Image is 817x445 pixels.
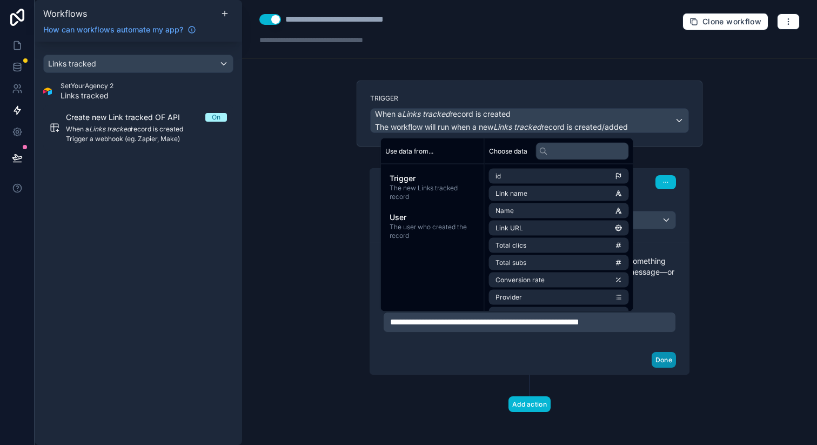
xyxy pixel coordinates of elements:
[370,108,689,133] button: When aLinks trackedrecord is createdThe workflow will run when a newLinks trackedrecord is create...
[61,90,113,101] span: Links tracked
[35,42,242,445] div: scrollable content
[66,112,193,123] span: Create new Link tracked OF API
[390,212,476,223] span: User
[390,223,476,240] span: The user who created the record
[508,396,551,412] button: Add action
[370,94,689,103] label: Trigger
[89,125,131,133] em: Links tracked
[43,8,87,19] span: Workflows
[43,105,233,150] a: Create new Link tracked OF APIOnWhen aLinks trackedrecord is createdTrigger a webhook (eg. Zapier...
[489,147,527,155] span: Choose data
[375,122,628,131] span: The workflow will run when a new record is created/added
[43,87,52,96] img: Airtable Logo
[493,122,541,131] em: Links tracked
[385,147,433,155] span: Use data from...
[66,135,227,143] span: Trigger a webhook (eg. Zapier, Make)
[402,109,450,118] em: Links tracked
[375,109,511,119] span: When a record is created
[43,55,233,73] button: Links tracked
[39,24,200,35] a: How can workflows automate my app?
[652,352,676,368] button: Done
[61,82,113,90] span: SetYourAgency 2
[212,113,220,122] div: On
[390,184,476,201] span: The new Links tracked record
[66,125,227,134] span: When a record is created
[43,24,183,35] span: How can workflows automate my app?
[381,164,484,249] div: scrollable content
[48,58,96,69] span: Links tracked
[682,13,768,30] button: Clone workflow
[390,173,476,184] span: Trigger
[702,17,761,26] span: Clone workflow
